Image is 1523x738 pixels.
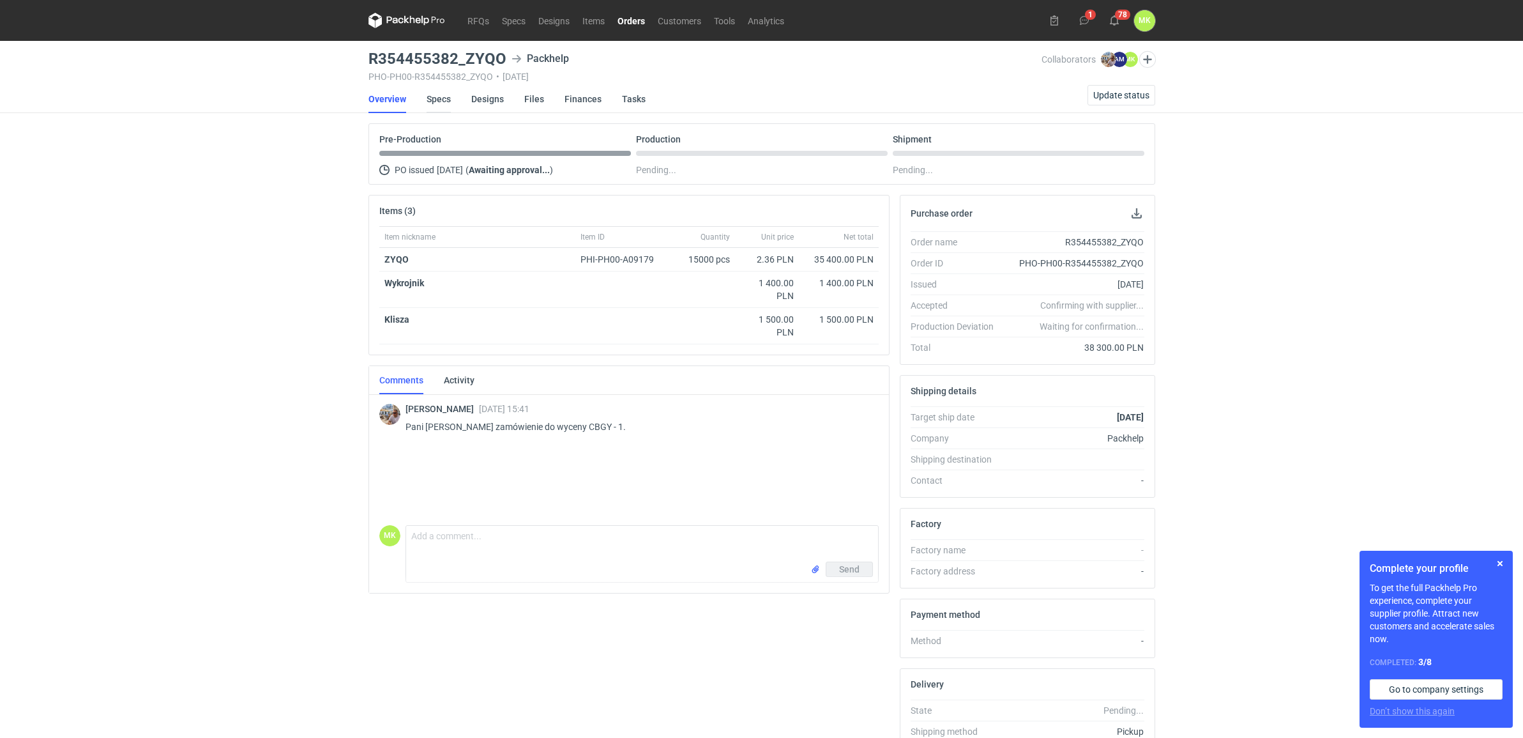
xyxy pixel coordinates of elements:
span: Item nickname [384,232,436,242]
div: Shipping method [911,725,1004,738]
div: Production Deviation [911,320,1004,333]
div: 15000 pcs [671,248,735,272]
div: Factory name [911,544,1004,557]
a: Go to company settings [1370,679,1503,700]
span: Pending... [636,162,676,178]
span: • [496,72,499,82]
a: Overview [368,85,406,113]
a: Files [524,85,544,113]
button: Edit collaborators [1139,51,1155,68]
a: Tools [708,13,741,28]
span: ) [550,165,553,175]
p: Pani [PERSON_NAME] zamówienie do wyceny CBGY - 1. [405,419,868,434]
div: Pickup [1004,725,1144,738]
a: Items [576,13,611,28]
span: Net total [844,232,874,242]
a: Analytics [741,13,791,28]
div: - [1004,474,1144,487]
h2: Shipping details [911,386,976,396]
img: Michał Palasek [1101,52,1116,67]
div: 1 500.00 PLN [804,313,874,326]
span: Item ID [580,232,605,242]
div: 1 400.00 PLN [804,277,874,289]
div: Martyna Kasperska [1134,10,1155,31]
div: Contact [911,474,1004,487]
div: - [1004,544,1144,557]
strong: Awaiting approval... [469,165,550,175]
svg: Packhelp Pro [368,13,445,28]
span: Quantity [701,232,730,242]
span: Unit price [761,232,794,242]
div: State [911,704,1004,717]
em: Waiting for confirmation... [1040,320,1144,333]
p: Production [636,134,681,144]
h2: Factory [911,519,941,529]
span: Update status [1093,91,1149,100]
span: [DATE] 15:41 [479,404,529,414]
button: Don’t show this again [1370,705,1455,718]
p: To get the full Packhelp Pro experience, complete your supplier profile. Attract new customers an... [1370,581,1503,645]
div: Order name [911,236,1004,249]
button: Download PO [1129,206,1144,221]
a: Activity [444,366,474,394]
strong: 3 / 8 [1418,657,1432,667]
div: Issued [911,278,1004,291]
div: Pending... [893,162,1144,178]
span: [DATE] [437,162,463,178]
h2: Delivery [911,679,944,689]
a: Designs [471,85,504,113]
strong: Klisza [384,314,409,325]
strong: Wykrojnik [384,278,424,288]
div: Factory address [911,565,1004,578]
h1: Complete your profile [1370,561,1503,576]
div: 1 400.00 PLN [740,277,794,302]
div: 35 400.00 PLN [804,253,874,266]
div: Completed: [1370,656,1503,669]
strong: [DATE] [1117,412,1144,422]
button: 1 [1074,10,1095,31]
h2: Items (3) [379,206,416,216]
figcaption: MK [1123,52,1138,67]
h3: R354455382_ZYQO [368,51,506,66]
img: Michał Palasek [379,404,400,425]
div: PO issued [379,162,631,178]
button: Skip for now [1492,556,1508,571]
a: Finances [564,85,602,113]
button: 78 [1104,10,1125,31]
div: Martyna Kasperska [379,525,400,546]
div: Order ID [911,257,1004,270]
div: Shipping destination [911,453,1004,466]
a: Designs [532,13,576,28]
div: PHO-PH00-R354455382_ZYQO [1004,257,1144,270]
div: R354455382_ZYQO [1004,236,1144,249]
span: Collaborators [1042,54,1096,65]
span: [PERSON_NAME] [405,404,479,414]
a: Comments [379,366,423,394]
span: Send [839,565,860,574]
div: 1 500.00 PLN [740,313,794,339]
h2: Purchase order [911,208,973,219]
div: Accepted [911,299,1004,312]
p: Shipment [893,134,932,144]
div: 38 300.00 PLN [1004,341,1144,354]
p: Pre-Production [379,134,441,144]
em: Confirming with supplier... [1040,300,1144,311]
strong: ZYQO [384,254,409,265]
div: - [1004,634,1144,647]
div: 2.36 PLN [740,253,794,266]
a: RFQs [461,13,496,28]
figcaption: AM [1112,52,1127,67]
div: Packhelp [511,51,569,66]
div: [DATE] [1004,278,1144,291]
div: Packhelp [1004,432,1144,445]
a: Customers [651,13,708,28]
span: ( [466,165,469,175]
a: Specs [496,13,532,28]
a: Specs [427,85,451,113]
a: Orders [611,13,651,28]
div: Company [911,432,1004,445]
figcaption: MK [1134,10,1155,31]
button: Send [826,562,873,577]
em: Pending... [1103,705,1144,716]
